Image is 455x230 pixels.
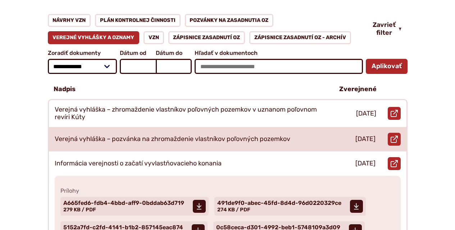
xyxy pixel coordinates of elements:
[214,197,366,216] a: 491de9f0-abec-45fd-8d4d-96d0220329ce 274 KB / PDF
[156,59,192,74] input: Dátum do
[195,59,363,74] input: Hľadať v dokumentoch
[48,59,117,74] select: Zoradiť dokumenty
[120,50,156,56] span: Dátum od
[367,21,408,37] button: Zavrieť filter
[144,31,164,44] a: VZN
[48,50,117,56] span: Zoradiť dokumenty
[156,50,192,56] span: Dátum do
[60,187,395,194] span: Prílohy
[185,14,274,27] a: Pozvánky na zasadnutia OZ
[63,207,96,213] span: 279 KB / PDF
[355,135,376,143] p: [DATE]
[54,85,76,93] p: Nadpis
[55,106,322,121] p: Verejná vyhláška – zhromaždenie vlastníkov poľovných pozemkov v uznanom poľovnom revíri Kúty
[249,31,351,44] a: Zápisnice zasadnutí OZ - ARCHÍV
[60,197,209,216] a: A665fed6-fdb4-4bbd-aff9-0bddab63d719 279 KB / PDF
[48,31,140,44] a: Verejné vyhlášky a oznamy
[217,200,341,206] span: 491de9f0-abec-45fd-8d4d-96d0220329ce
[168,31,245,44] a: Zápisnice zasadnutí OZ
[48,14,91,27] a: Návrhy VZN
[355,160,376,168] p: [DATE]
[55,135,290,143] p: Verejná vyhláška – pozvánka na zhromaždenie vlastníkov poľovných pozemkov
[366,59,408,74] button: Aplikovať
[95,14,181,27] a: Plán kontrolnej činnosti
[373,21,396,37] span: Zavrieť filter
[217,207,250,213] span: 274 KB / PDF
[120,59,156,74] input: Dátum od
[63,200,184,206] span: A665fed6-fdb4-4bbd-aff9-0bddab63d719
[356,110,376,118] p: [DATE]
[55,160,222,168] p: Informácia verejnosti o začatí vyvlastňovacieho konania
[195,50,363,56] span: Hľadať v dokumentoch
[339,85,377,93] p: Zverejnené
